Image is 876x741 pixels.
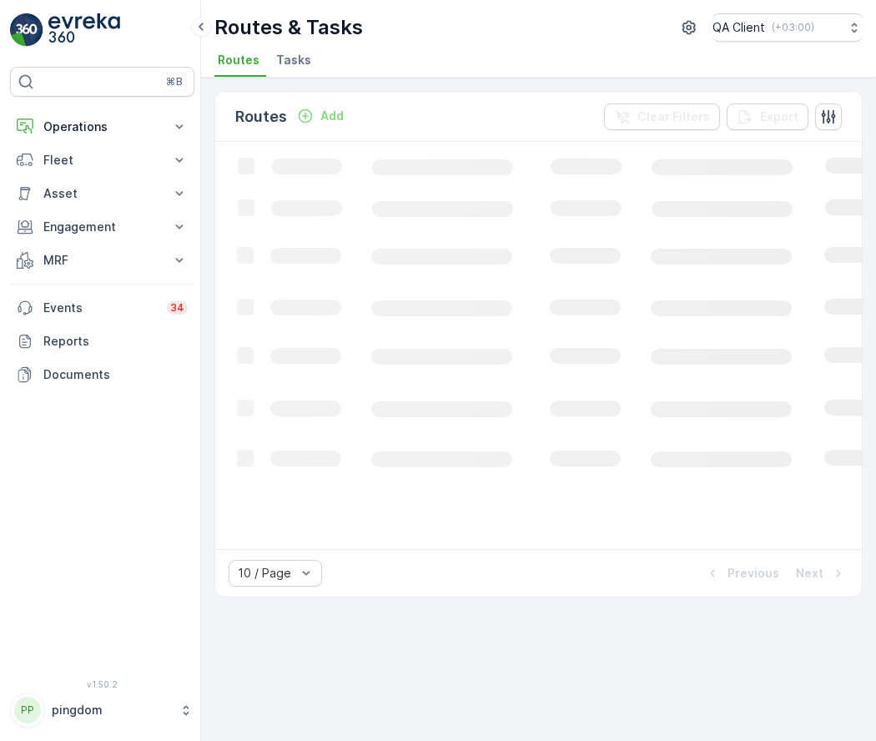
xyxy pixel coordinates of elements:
button: MRF [10,244,194,277]
button: Operations [10,110,194,144]
a: Events34 [10,291,194,325]
p: Operations [43,118,161,135]
button: QA Client(+03:00) [712,13,863,42]
p: ( +03:00 ) [772,21,814,34]
p: Add [320,108,344,124]
p: Next [796,565,823,582]
p: Fleet [43,152,161,169]
p: Previous [727,565,779,582]
p: Reports [43,333,188,350]
p: Asset [43,185,161,202]
p: Events [43,300,157,316]
p: Engagement [43,219,161,235]
button: Clear Filters [604,103,720,130]
img: logo_light-DOdMpM7g.png [48,13,120,47]
button: Asset [10,177,194,210]
p: Routes [235,105,287,129]
p: MRF [43,252,161,269]
div: PP [14,697,41,723]
p: Documents [43,366,188,383]
p: Clear Filters [637,108,710,125]
a: Documents [10,358,194,391]
p: pingdom [52,702,171,718]
p: 34 [170,301,184,315]
button: Previous [702,563,781,583]
button: Add [290,106,350,126]
button: Next [794,563,848,583]
p: QA Client [712,19,765,36]
span: Routes [218,52,259,68]
p: Export [760,108,798,125]
button: PPpingdom [10,693,194,728]
a: Reports [10,325,194,358]
img: logo [10,13,43,47]
button: Engagement [10,210,194,244]
p: ⌘B [166,75,183,88]
span: Tasks [276,52,311,68]
button: Export [727,103,808,130]
span: v 1.50.2 [10,679,194,689]
button: Fleet [10,144,194,177]
p: Routes & Tasks [214,14,363,41]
